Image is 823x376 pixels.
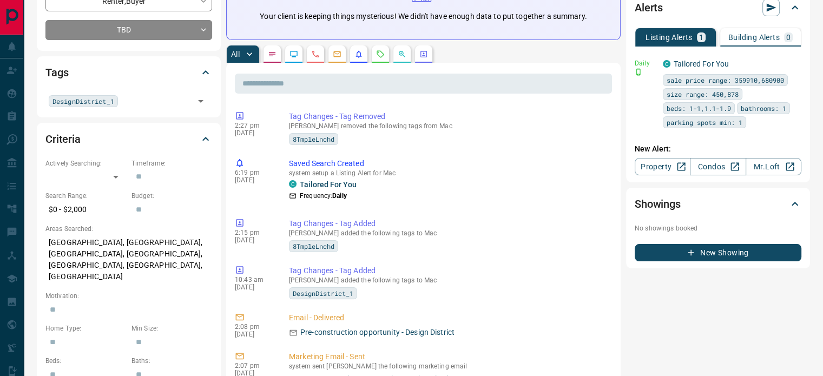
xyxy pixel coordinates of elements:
svg: Lead Browsing Activity [289,50,298,58]
div: Showings [635,191,801,217]
svg: Notes [268,50,276,58]
p: [DATE] [235,283,273,291]
p: Email - Delivered [289,312,608,324]
p: [DATE] [235,331,273,338]
button: Open [193,94,208,109]
p: [PERSON_NAME] removed the following tags from Mac [289,122,608,130]
span: DesignDistrict_1 [52,96,114,107]
span: sale price range: 359910,680900 [667,75,784,85]
strong: Daily [332,192,347,200]
svg: Calls [311,50,320,58]
p: Timeframe: [131,159,212,168]
p: Your client is keeping things mysterious! We didn't have enough data to put together a summary. [260,11,587,22]
h2: Criteria [45,130,81,148]
p: Min Size: [131,324,212,333]
p: Daily [635,58,656,68]
p: 10:43 am [235,276,273,283]
p: Actively Searching: [45,159,126,168]
p: Motivation: [45,291,212,301]
div: condos.ca [289,180,297,188]
svg: Listing Alerts [354,50,363,58]
p: [PERSON_NAME] added the following tags to Mac [289,276,608,284]
p: $0 - $2,000 [45,201,126,219]
p: [DATE] [235,236,273,244]
span: 8TmpleLnchd [293,241,334,252]
div: Criteria [45,126,212,152]
a: Condos [690,158,746,175]
p: 0 [786,34,791,41]
a: Tailored For You [300,180,357,189]
p: Listing Alerts [646,34,693,41]
p: 2:08 pm [235,323,273,331]
p: [DATE] [235,176,273,184]
p: 6:19 pm [235,169,273,176]
a: Property [635,158,690,175]
svg: Requests [376,50,385,58]
p: New Alert: [635,143,801,155]
div: TBD [45,20,212,40]
h2: Tags [45,64,68,81]
svg: Emails [333,50,341,58]
p: Areas Searched: [45,224,212,234]
p: Baths: [131,356,212,366]
p: Building Alerts [728,34,780,41]
p: 2:15 pm [235,229,273,236]
svg: Agent Actions [419,50,428,58]
p: Saved Search Created [289,158,608,169]
p: Pre-construction opportunity - Design District [300,327,455,338]
span: size range: 450,878 [667,89,739,100]
p: [DATE] [235,129,273,137]
span: beds: 1-1,1.1-1.9 [667,103,731,114]
p: Marketing Email - Sent [289,351,608,362]
p: Tag Changes - Tag Added [289,265,608,276]
div: condos.ca [663,60,670,68]
a: Tailored For You [674,60,729,68]
p: system sent [PERSON_NAME] the following marketing email [289,362,608,370]
div: Tags [45,60,212,85]
span: DesignDistrict_1 [293,288,353,299]
button: New Showing [635,244,801,261]
p: All [231,50,240,58]
p: Tag Changes - Tag Removed [289,111,608,122]
p: Budget: [131,191,212,201]
p: 2:27 pm [235,122,273,129]
p: system setup a Listing Alert for Mac [289,169,608,177]
p: [GEOGRAPHIC_DATA], [GEOGRAPHIC_DATA], [GEOGRAPHIC_DATA], [GEOGRAPHIC_DATA], [GEOGRAPHIC_DATA], [G... [45,234,212,286]
span: parking spots min: 1 [667,117,742,128]
p: [PERSON_NAME] added the following tags to Mac [289,229,608,237]
h2: Showings [635,195,681,213]
p: Tag Changes - Tag Added [289,218,608,229]
p: Search Range: [45,191,126,201]
span: 8TmpleLnchd [293,134,334,144]
span: bathrooms: 1 [741,103,786,114]
p: 2:07 pm [235,362,273,370]
svg: Push Notification Only [635,68,642,76]
p: No showings booked [635,223,801,233]
p: 1 [699,34,703,41]
p: Home Type: [45,324,126,333]
a: Mr.Loft [746,158,801,175]
p: Frequency: [300,191,347,201]
svg: Opportunities [398,50,406,58]
p: Beds: [45,356,126,366]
